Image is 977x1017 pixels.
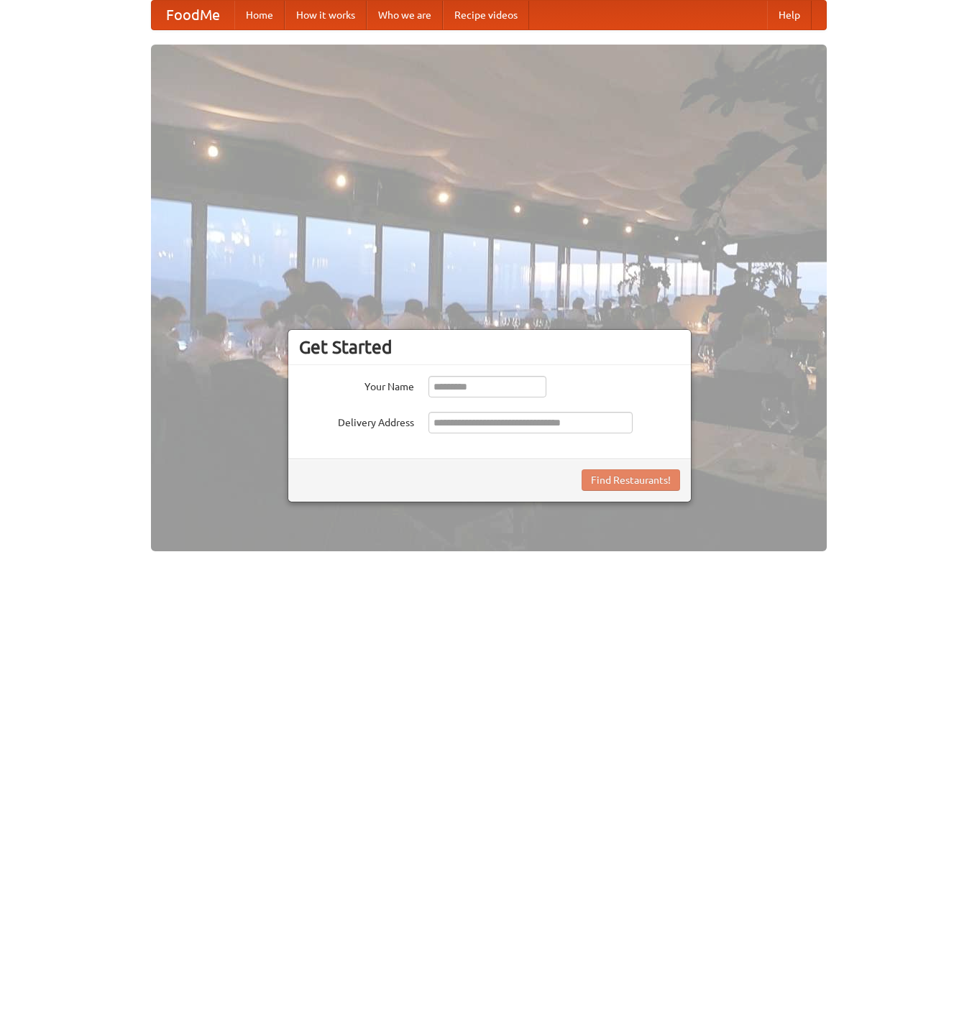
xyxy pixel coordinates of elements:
[767,1,812,29] a: Help
[234,1,285,29] a: Home
[582,469,680,491] button: Find Restaurants!
[285,1,367,29] a: How it works
[299,412,414,430] label: Delivery Address
[443,1,529,29] a: Recipe videos
[367,1,443,29] a: Who we are
[152,1,234,29] a: FoodMe
[299,376,414,394] label: Your Name
[299,336,680,358] h3: Get Started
